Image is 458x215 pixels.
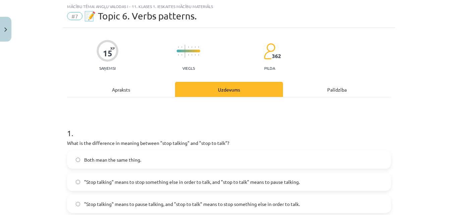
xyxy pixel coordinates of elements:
p: Saņemsi [97,66,118,70]
img: icon-short-line-57e1e144782c952c97e751825c79c345078a6d821885a25fce030b3d8c18986b.svg [178,46,179,48]
span: 📝 Topic 6. Verbs patterns. [84,10,197,21]
div: Uzdevums [175,82,283,97]
img: icon-short-line-57e1e144782c952c97e751825c79c345078a6d821885a25fce030b3d8c18986b.svg [195,54,195,56]
div: Mācību tēma: Angļu valodas i - 11. klases 1. ieskaites mācību materiāls [67,4,391,9]
img: icon-short-line-57e1e144782c952c97e751825c79c345078a6d821885a25fce030b3d8c18986b.svg [188,46,189,48]
div: Palīdzība [283,82,391,97]
span: "Stop talking" means to stop something else in order to talk, and "stop to talk" means to pause t... [84,178,300,185]
img: icon-close-lesson-0947bae3869378f0d4975bcd49f059093ad1ed9edebbc8119c70593378902aed.svg [4,28,7,32]
img: icon-short-line-57e1e144782c952c97e751825c79c345078a6d821885a25fce030b3d8c18986b.svg [188,54,189,56]
p: pilda [264,66,275,70]
p: What is the difference in meaning between "stop talking" and "stop to talk"? [67,140,391,147]
span: XP [110,46,115,50]
img: icon-short-line-57e1e144782c952c97e751825c79c345078a6d821885a25fce030b3d8c18986b.svg [195,46,195,48]
span: "Stop talking" means to pause talking, and "stop to talk" means to stop something else in order t... [84,201,300,208]
span: Both mean the same thing. [84,156,141,163]
img: icon-short-line-57e1e144782c952c97e751825c79c345078a6d821885a25fce030b3d8c18986b.svg [198,46,199,48]
img: icon-long-line-d9ea69661e0d244f92f715978eff75569469978d946b2353a9bb055b3ed8787d.svg [185,45,185,58]
div: 15 [103,49,112,58]
input: "Stop talking" means to pause talking, and "stop to talk" means to stop something else in order t... [76,202,80,206]
span: 362 [272,53,281,59]
h1: 1 . [67,117,391,138]
img: icon-short-line-57e1e144782c952c97e751825c79c345078a6d821885a25fce030b3d8c18986b.svg [178,54,179,56]
img: students-c634bb4e5e11cddfef0936a35e636f08e4e9abd3cc4e673bd6f9a4125e45ecb1.svg [264,43,275,60]
span: #7 [67,12,82,20]
img: icon-short-line-57e1e144782c952c97e751825c79c345078a6d821885a25fce030b3d8c18986b.svg [198,54,199,56]
input: Both mean the same thing. [76,158,80,162]
p: Viegls [182,66,195,70]
input: "Stop talking" means to stop something else in order to talk, and "stop to talk" means to pause t... [76,180,80,184]
div: Apraksts [67,82,175,97]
